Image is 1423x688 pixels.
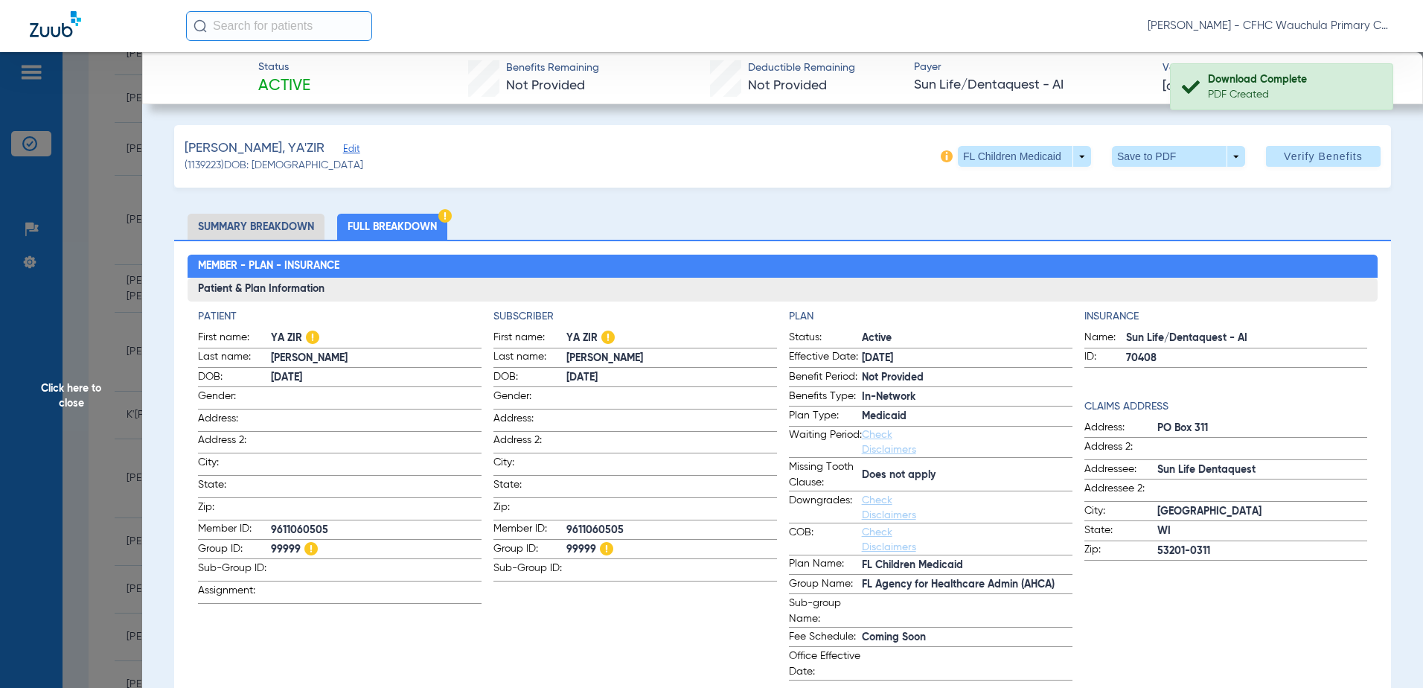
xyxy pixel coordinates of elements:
[1157,523,1368,539] span: WI
[789,525,862,555] span: COB:
[1157,504,1368,520] span: [GEOGRAPHIC_DATA]
[789,408,862,426] span: Plan Type:
[198,500,271,520] span: Zip:
[862,468,1072,483] span: Does not apply
[271,331,482,346] span: YA ZIR
[914,60,1150,75] span: Payer
[337,214,447,240] li: Full Breakdown
[198,583,271,603] span: Assignment:
[306,331,319,344] img: Hazard
[271,523,482,538] span: 9611060505
[789,576,862,594] span: Group Name:
[1084,542,1157,560] span: Zip:
[506,79,585,92] span: Not Provided
[1126,351,1368,366] span: 70408
[1084,439,1157,459] span: Address 2:
[304,542,318,555] img: Hazard
[1084,309,1368,325] h4: Insurance
[493,433,566,453] span: Address 2:
[493,477,566,497] span: State:
[185,139,324,158] span: [PERSON_NAME], YA'ZIR
[862,389,1072,405] span: In-Network
[493,561,566,581] span: Sub-Group ID:
[194,19,207,33] img: Search Icon
[789,629,862,647] span: Fee Schedule:
[493,369,566,387] span: DOB:
[493,455,566,475] span: City:
[566,523,777,538] span: 9611060505
[198,561,271,581] span: Sub-Group ID:
[941,150,953,162] img: info-icon
[1112,146,1245,167] button: Save to PDF
[198,521,271,539] span: Member ID:
[789,556,862,574] span: Plan Name:
[789,649,862,680] span: Office Effective Date:
[30,11,81,37] img: Zuub Logo
[343,144,356,158] span: Edit
[601,331,615,344] img: Hazard
[438,209,452,223] img: Hazard
[862,527,916,552] a: Check Disclaimers
[198,411,271,431] span: Address:
[258,60,310,75] span: Status
[1084,523,1157,541] span: State:
[789,389,862,407] span: Benefits Type:
[493,309,777,325] h4: Subscriber
[198,541,271,559] span: Group ID:
[862,370,1072,386] span: Not Provided
[493,521,566,539] span: Member ID:
[789,596,862,627] span: Sub-group Name:
[1284,150,1363,162] span: Verify Benefits
[566,370,777,386] span: [DATE]
[188,255,1378,278] h2: Member - Plan - Insurance
[198,349,271,367] span: Last name:
[198,330,271,348] span: First name:
[862,409,1072,424] span: Medicaid
[789,349,862,367] span: Effective Date:
[958,146,1091,167] button: FL Children Medicaid
[789,330,862,348] span: Status:
[493,389,566,409] span: Gender:
[1084,503,1157,521] span: City:
[1084,481,1157,501] span: Addressee 2:
[188,278,1378,302] h3: Patient & Plan Information
[748,60,855,76] span: Deductible Remaining
[789,427,862,457] span: Waiting Period:
[493,411,566,431] span: Address:
[1157,544,1368,559] span: 53201-0311
[862,331,1072,346] span: Active
[493,349,566,367] span: Last name:
[1148,19,1393,34] span: [PERSON_NAME] - CFHC Wauchula Primary Care Dental
[862,351,1072,366] span: [DATE]
[1208,72,1380,87] div: Download Complete
[1126,331,1368,346] span: Sun Life/Dentaquest - AI
[493,541,566,559] span: Group ID:
[198,455,271,475] span: City:
[748,79,827,92] span: Not Provided
[600,542,613,555] img: Hazard
[1349,617,1423,688] iframe: Chat Widget
[789,369,862,387] span: Benefit Period:
[1163,60,1398,76] span: Verified On
[506,60,599,76] span: Benefits Remaining
[1084,349,1126,367] span: ID:
[862,495,916,520] a: Check Disclaimers
[1157,421,1368,436] span: PO Box 311
[185,158,363,173] span: (1139223) DOB: [DEMOGRAPHIC_DATA]
[1084,399,1368,415] h4: Claims Address
[789,459,862,491] span: Missing Tooth Clause:
[566,331,777,346] span: YA ZIR
[258,76,310,97] span: Active
[493,500,566,520] span: Zip:
[862,558,1072,573] span: FL Children Medicaid
[271,542,482,558] span: 99999
[198,369,271,387] span: DOB:
[914,76,1150,95] span: Sun Life/Dentaquest - AI
[198,389,271,409] span: Gender:
[862,577,1072,593] span: FL Agency for Healthcare Admin (AHCA)
[566,542,777,558] span: 99999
